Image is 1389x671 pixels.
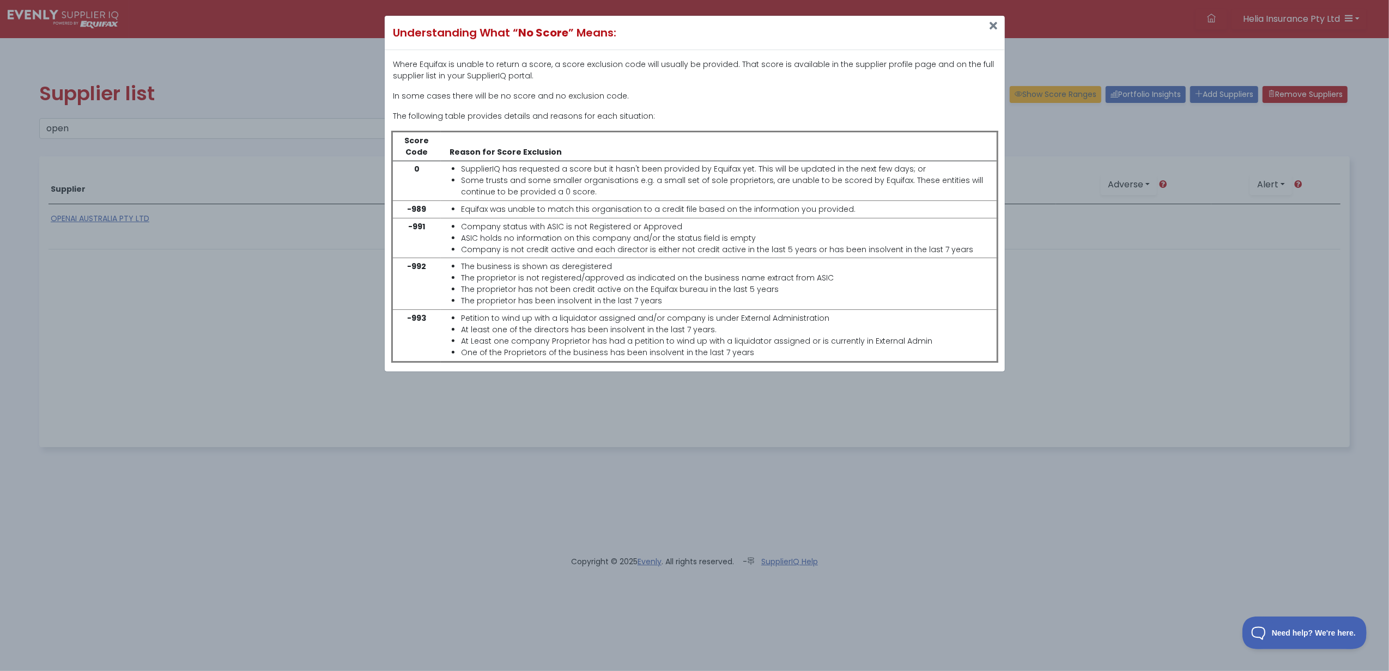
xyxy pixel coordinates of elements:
[393,111,996,122] p: The following table provides details and reasons for each situation:
[408,221,425,232] strong: -991
[461,284,994,295] li: The proprietor has not been credit active on the Equifax bureau in the last 5 years
[461,295,994,307] li: The proprietor has been insolvent in the last 7 years
[461,204,994,215] li: Equifax was unable to match this organisation to a credit file based on the information you provi...
[392,132,441,161] th: Score Code
[414,163,420,174] strong: 0
[393,59,996,82] p: Where Equifax is unable to return a score, a score exclusion code will usually be provided. That ...
[461,347,994,358] li: One of the Proprietors of the business has been insolvent in the last 7 years
[461,335,994,347] li: At Least one company Proprietor has had a petition to wind up with a liquidator assigned or is cu...
[461,313,994,324] li: Petition to wind up with a liquidator assigned and/or company is under External Administration
[441,132,997,161] th: Reason for Score Exclusion
[519,25,569,40] strong: No Score
[461,272,994,284] li: The proprietor is not registered/approved as indicated on the business name extract from ASIC
[461,324,994,335] li: At least one of the directors has been insolvent in the last 7 years.
[461,175,994,198] li: Some trusts and some smaller organisations e.g. a small set of sole proprietors, are unable to be...
[461,221,994,233] li: Company status with ASIC is not Registered or Approved
[393,90,996,102] p: In some cases there will be no score and no exclusion code.
[407,313,426,324] strong: -993
[461,233,994,244] li: ASIC holds no information on this company and/or the status field is empty
[393,25,617,41] h5: Understanding What “ ” Means:
[461,261,994,272] li: The business is shown as deregistered
[461,244,994,255] li: Company is not credit active and each director is either not credit active in the last 5 years or...
[461,163,994,175] li: SupplierIQ has requested a score but it hasn't been provided by Equifax yet. This will be updated...
[407,261,426,272] strong: -992
[407,204,426,215] strong: -989
[984,14,1004,33] button: Close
